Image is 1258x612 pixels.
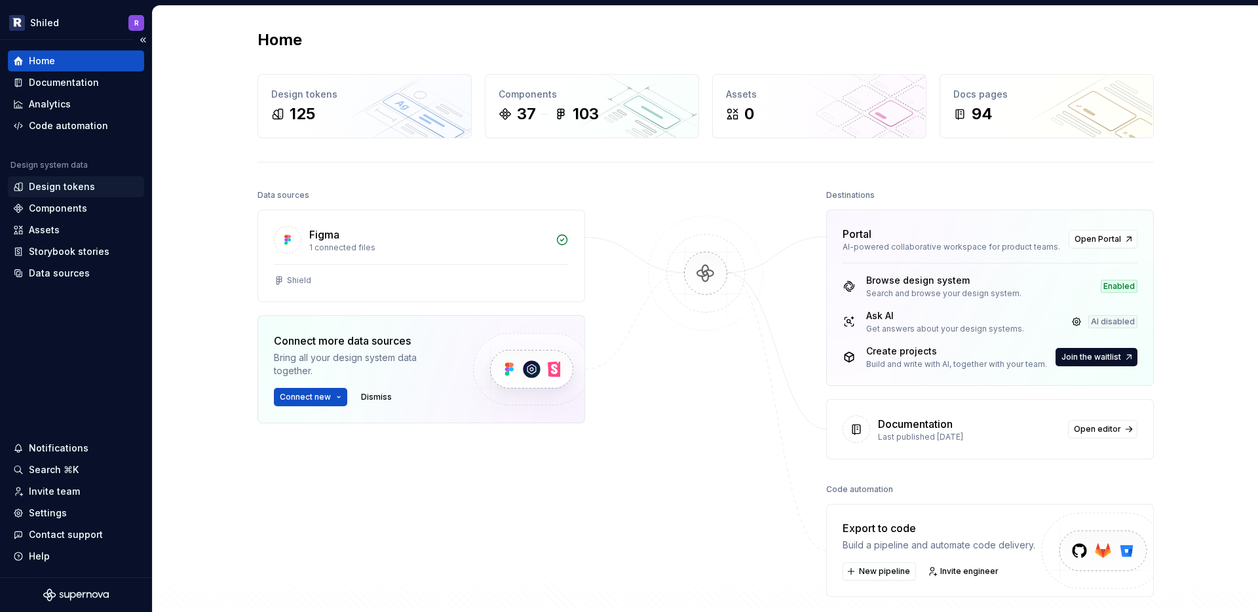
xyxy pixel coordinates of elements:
div: Build and write with AI, together with your team. [866,359,1047,370]
a: Figma1 connected filesShield [257,210,585,302]
button: New pipeline [843,562,916,581]
span: Join the waitlist [1061,352,1121,362]
div: Enabled [1101,280,1137,293]
a: Documentation [8,72,144,93]
div: Destinations [826,186,875,204]
div: Assets [29,223,60,237]
div: AI-powered collaborative workspace for product teams. [843,242,1061,252]
div: Data sources [257,186,309,204]
span: Open Portal [1075,234,1121,244]
div: Design tokens [29,180,95,193]
a: Storybook stories [8,241,144,262]
div: Search and browse your design system. [866,288,1021,299]
span: Open editor [1074,424,1121,434]
button: Collapse sidebar [134,31,152,49]
div: Connect more data sources [274,333,451,349]
button: Contact support [8,524,144,545]
div: Code automation [826,480,893,499]
div: AI disabled [1088,315,1137,328]
a: Components37103 [485,74,699,138]
div: Data sources [29,267,90,280]
div: Build a pipeline and automate code delivery. [843,539,1035,552]
a: Invite team [8,481,144,502]
div: Home [29,54,55,67]
button: ShiledR [3,9,149,37]
a: Components [8,198,144,219]
div: 1 connected files [309,242,548,253]
div: Contact support [29,528,103,541]
div: Create projects [866,345,1047,358]
a: Assets [8,220,144,240]
div: Figma [309,227,339,242]
div: Shiled [30,16,59,29]
div: Browse design system [866,274,1021,287]
a: Home [8,50,144,71]
button: Search ⌘K [8,459,144,480]
div: Components [29,202,87,215]
div: 94 [972,104,993,124]
div: Documentation [878,416,953,432]
div: Storybook stories [29,245,109,258]
button: Connect new [274,388,347,406]
a: Settings [8,503,144,524]
a: Open editor [1068,420,1137,438]
div: Help [29,550,50,563]
a: Data sources [8,263,144,284]
div: Ask AI [866,309,1024,322]
h2: Home [257,29,302,50]
a: Code automation [8,115,144,136]
div: 37 [517,104,536,124]
span: Dismiss [361,392,392,402]
svg: Supernova Logo [43,588,109,602]
span: New pipeline [859,566,910,577]
a: Docs pages94 [940,74,1154,138]
div: 125 [290,104,315,124]
div: 103 [573,104,599,124]
div: Last published [DATE] [878,432,1060,442]
a: Assets0 [712,74,926,138]
div: Get answers about your design systems. [866,324,1024,334]
div: Shield [287,275,311,286]
button: Help [8,546,144,567]
a: Design tokens125 [257,74,472,138]
a: Analytics [8,94,144,115]
a: Open Portal [1069,230,1137,248]
span: Connect new [280,392,331,402]
div: Search ⌘K [29,463,79,476]
div: Docs pages [953,88,1140,101]
div: Components [499,88,685,101]
div: Export to code [843,520,1035,536]
span: Invite engineer [940,566,999,577]
div: Design system data [10,160,88,170]
button: Dismiss [355,388,398,406]
div: Assets [726,88,913,101]
div: Invite team [29,485,80,498]
button: Notifications [8,438,144,459]
div: Design tokens [271,88,458,101]
div: Documentation [29,76,99,89]
a: Design tokens [8,176,144,197]
img: 5b96a3ba-bdbe-470d-a859-c795f8f9d209.png [9,15,25,31]
div: Notifications [29,442,88,455]
div: Code automation [29,119,108,132]
div: Portal [843,226,871,242]
div: Settings [29,507,67,520]
button: Join the waitlist [1056,348,1137,366]
div: Analytics [29,98,71,111]
div: 0 [744,104,754,124]
a: Invite engineer [924,562,1004,581]
div: R [134,18,139,28]
div: Bring all your design system data together. [274,351,451,377]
